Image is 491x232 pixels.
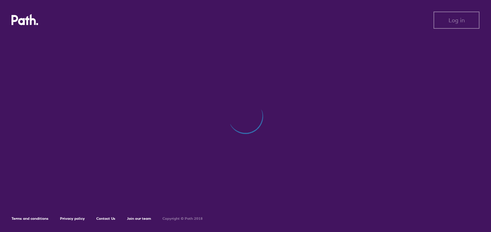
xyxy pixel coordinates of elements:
[96,216,115,221] a: Contact Us
[162,217,203,221] h6: Copyright © Path 2018
[433,12,479,29] button: Log in
[127,216,151,221] a: Join our team
[60,216,85,221] a: Privacy policy
[449,17,465,23] span: Log in
[12,216,49,221] a: Terms and conditions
